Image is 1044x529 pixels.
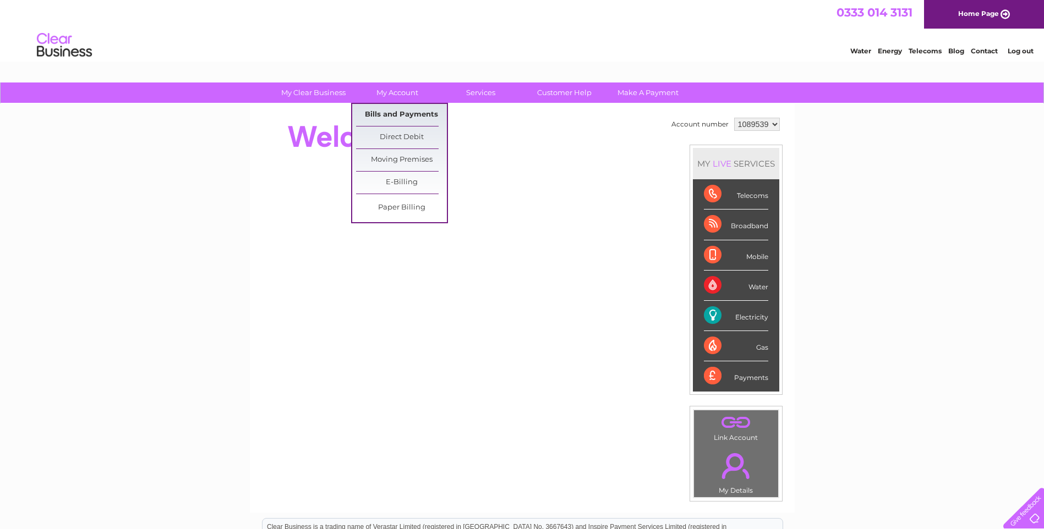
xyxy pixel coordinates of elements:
[704,210,768,240] div: Broadband
[704,240,768,271] div: Mobile
[693,148,779,179] div: MY SERVICES
[909,47,942,55] a: Telecoms
[697,413,775,432] a: .
[704,361,768,391] div: Payments
[697,447,775,485] a: .
[948,47,964,55] a: Blog
[1008,47,1034,55] a: Log out
[837,5,912,19] a: 0333 014 3131
[704,301,768,331] div: Electricity
[710,158,734,169] div: LIVE
[519,82,610,103] a: Customer Help
[704,179,768,210] div: Telecoms
[850,47,871,55] a: Water
[693,410,779,444] td: Link Account
[268,82,359,103] a: My Clear Business
[669,115,731,134] td: Account number
[352,82,442,103] a: My Account
[356,149,447,171] a: Moving Premises
[693,444,779,498] td: My Details
[263,6,783,53] div: Clear Business is a trading name of Verastar Limited (registered in [GEOGRAPHIC_DATA] No. 3667643...
[356,197,447,219] a: Paper Billing
[435,82,526,103] a: Services
[356,104,447,126] a: Bills and Payments
[36,29,92,62] img: logo.png
[603,82,693,103] a: Make A Payment
[356,126,447,148] a: Direct Debit
[878,47,902,55] a: Energy
[356,172,447,194] a: E-Billing
[704,271,768,301] div: Water
[971,47,998,55] a: Contact
[704,331,768,361] div: Gas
